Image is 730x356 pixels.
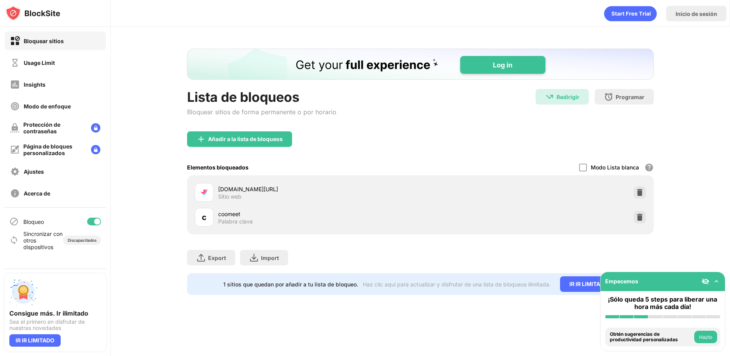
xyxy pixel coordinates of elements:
img: focus-off.svg [10,101,20,111]
button: Hazlo [694,331,717,343]
img: settings-off.svg [10,167,20,176]
iframe: Banner [187,49,654,80]
div: Ajustes [24,168,44,175]
div: Añadir a la lista de bloqueos [208,136,283,142]
div: animation [604,6,657,21]
img: sync-icon.svg [9,236,19,245]
div: ¡Sólo queda 5 steps para liberar una hora más cada día! [605,296,720,311]
div: Bloquear sitios [24,38,64,44]
div: Sitio web [218,193,242,200]
img: favicons [200,188,209,197]
div: Inicio de sesión [676,10,717,17]
img: lock-menu.svg [91,123,100,133]
img: blocking-icon.svg [9,217,19,226]
div: Redirigir [557,94,579,100]
img: lock-menu.svg [91,145,100,154]
div: Bloquear sitios de forma permanente o por horario [187,108,336,116]
div: Palabra clave [218,218,253,225]
img: eye-not-visible.svg [702,277,709,285]
div: Import [261,255,279,261]
img: time-usage-off.svg [10,58,20,68]
img: insights-off.svg [10,80,20,89]
div: Sincronizar con otros dispositivos [23,230,63,250]
div: coomeet [218,210,420,218]
div: Acerca de [24,190,50,197]
div: Insights [24,81,46,88]
img: omni-setup-toggle.svg [712,277,720,285]
img: logo-blocksite.svg [5,5,60,21]
div: Modo Lista blanca [591,164,639,171]
img: push-unlimited.svg [9,278,37,306]
div: Discapacitados [68,238,96,243]
img: password-protection-off.svg [10,123,19,133]
img: about-off.svg [10,188,20,198]
div: Usage Limit [24,59,55,66]
div: Export [208,255,226,261]
div: Elementos bloqueados [187,164,249,171]
div: Haz clic aquí para actualizar y disfrutar de una lista de bloqueos ilimitada. [363,281,551,288]
div: 1 sitios que quedan por añadir a tu lista de bloqueo. [223,281,358,288]
div: Bloqueo [23,218,44,225]
div: Consigue más. Ir ilimitado [9,309,101,317]
div: Lista de bloqueos [187,89,336,105]
img: block-on.svg [10,36,20,46]
div: Programar [616,94,644,100]
div: Página de bloques personalizados [23,143,85,156]
div: [DOMAIN_NAME][URL] [218,185,420,193]
div: Empecemos [605,278,638,284]
div: c [202,211,207,223]
div: Modo de enfoque [24,103,71,110]
div: Protección de contraseñas [23,121,85,134]
div: IR IR LIMITADO [9,334,61,347]
div: Sea el primero en disfrutar de nuestras novedades [9,319,101,331]
img: customize-block-page-off.svg [10,145,19,154]
div: Obtén sugerencias de productividad personalizadas [610,332,692,343]
div: IR IR LIMITADO [560,276,618,292]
